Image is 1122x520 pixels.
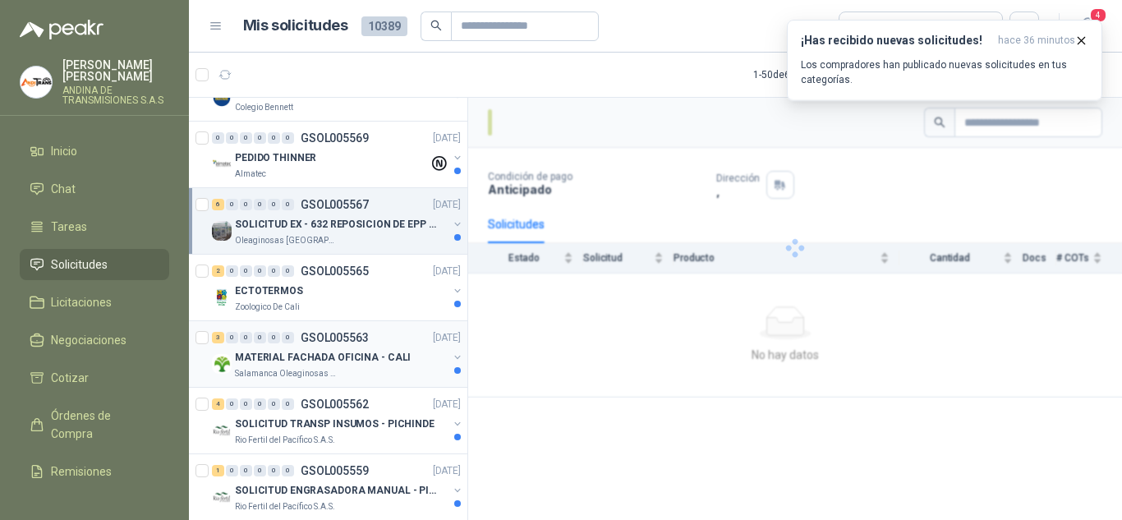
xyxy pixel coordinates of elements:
div: 0 [226,132,238,144]
a: Remisiones [20,456,169,487]
span: Cotizar [51,369,89,387]
p: GSOL005565 [301,265,369,277]
a: Tareas [20,211,169,242]
p: [DATE] [433,264,461,279]
a: Inicio [20,136,169,167]
div: 0 [212,132,224,144]
p: Zoologico De Cali [235,301,300,314]
p: GSOL005563 [301,332,369,343]
a: 1 0 0 0 0 0 GSOL005559[DATE] Company LogoSOLICITUD ENGRASADORA MANUAL - PICHINDERio Fertil del Pa... [212,461,464,513]
p: [DATE] [433,397,461,412]
img: Company Logo [212,487,232,507]
p: GSOL005569 [301,132,369,144]
div: 0 [226,398,238,410]
p: SOLICITUD TRANSP INSUMOS - PICHINDE [235,416,435,432]
img: Company Logo [212,221,232,241]
div: Todas [849,17,884,35]
img: Company Logo [212,288,232,307]
span: Negociaciones [51,331,126,349]
a: Negociaciones [20,324,169,356]
span: Remisiones [51,462,112,481]
a: 4 0 0 0 0 0 GSOL005562[DATE] Company LogoSOLICITUD TRANSP INSUMOS - PICHINDERio Fertil del Pacífi... [212,394,464,447]
img: Company Logo [212,88,232,108]
div: 0 [254,265,266,277]
button: 4 [1073,12,1102,41]
h3: ¡Has recibido nuevas solicitudes! [801,34,991,48]
p: GSOL005559 [301,465,369,476]
div: 0 [268,265,280,277]
h1: Mis solicitudes [243,14,348,38]
span: Tareas [51,218,87,236]
p: SOLICITUD EX - 632 REPOSICION DE EPP #2 [235,217,439,232]
a: Licitaciones [20,287,169,318]
div: 0 [268,199,280,210]
img: Company Logo [212,154,232,174]
p: [DATE] [433,463,461,479]
div: 6 [212,199,224,210]
p: Colegio Bennett [235,101,293,114]
span: Solicitudes [51,255,108,274]
span: Inicio [51,142,77,160]
span: Chat [51,180,76,198]
p: ANDINA DE TRANSMISIONES S.A.S [62,85,169,105]
img: Company Logo [212,421,232,440]
div: 0 [282,332,294,343]
a: Cotizar [20,362,169,393]
div: 0 [268,465,280,476]
p: Salamanca Oleaginosas SAS [235,367,338,380]
div: 0 [226,199,238,210]
div: 0 [268,332,280,343]
a: Solicitudes [20,249,169,280]
a: 2 0 0 0 0 0 GSOL005565[DATE] Company LogoECTOTERMOSZoologico De Cali [212,261,464,314]
a: 6 0 0 0 0 0 GSOL005567[DATE] Company LogoSOLICITUD EX - 632 REPOSICION DE EPP #2Oleaginosas [GEOG... [212,195,464,247]
p: [PERSON_NAME] [PERSON_NAME] [62,59,169,82]
p: ECTOTERMOS [235,283,303,299]
span: 10389 [361,16,407,36]
div: 0 [240,332,252,343]
div: 1 - 50 de 6626 [753,62,860,88]
div: 0 [282,465,294,476]
span: Órdenes de Compra [51,407,154,443]
span: search [430,20,442,31]
a: Órdenes de Compra [20,400,169,449]
p: MATERIAL FACHADA OFICINA - CALI [235,350,411,366]
div: 0 [282,132,294,144]
a: 0 0 0 0 0 0 GSOL005569[DATE] Company LogoPEDIDO THINNERAlmatec [212,128,464,181]
a: 3 0 0 0 0 0 GSOL005563[DATE] Company LogoMATERIAL FACHADA OFICINA - CALISalamanca Oleaginosas SAS [212,328,464,380]
p: Rio Fertil del Pacífico S.A.S. [235,434,335,447]
div: 0 [254,398,266,410]
div: 1 [212,465,224,476]
p: [DATE] [433,131,461,146]
div: 2 [212,265,224,277]
a: Chat [20,173,169,205]
div: 0 [226,265,238,277]
p: GSOL005567 [301,199,369,210]
p: Los compradores han publicado nuevas solicitudes en tus categorías. [801,58,1088,87]
p: SOLICITUD ENGRASADORA MANUAL - PICHINDE [235,483,439,499]
div: 0 [254,199,266,210]
div: 0 [226,332,238,343]
button: ¡Has recibido nuevas solicitudes!hace 36 minutos Los compradores han publicado nuevas solicitudes... [787,20,1102,101]
img: Logo peakr [20,20,103,39]
div: 0 [282,199,294,210]
p: PEDIDO THINNER [235,150,316,166]
div: 0 [254,465,266,476]
div: 0 [240,132,252,144]
div: 0 [240,199,252,210]
div: 0 [240,398,252,410]
p: GSOL005562 [301,398,369,410]
div: 0 [282,265,294,277]
div: 0 [240,265,252,277]
div: 0 [268,132,280,144]
div: 3 [212,332,224,343]
div: 0 [282,398,294,410]
span: hace 36 minutos [998,34,1075,48]
img: Company Logo [212,354,232,374]
p: Almatec [235,168,266,181]
div: 4 [212,398,224,410]
img: Company Logo [21,67,52,98]
div: 0 [254,332,266,343]
span: 4 [1089,7,1107,23]
p: Oleaginosas [GEOGRAPHIC_DATA][PERSON_NAME] [235,234,338,247]
div: 0 [254,132,266,144]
